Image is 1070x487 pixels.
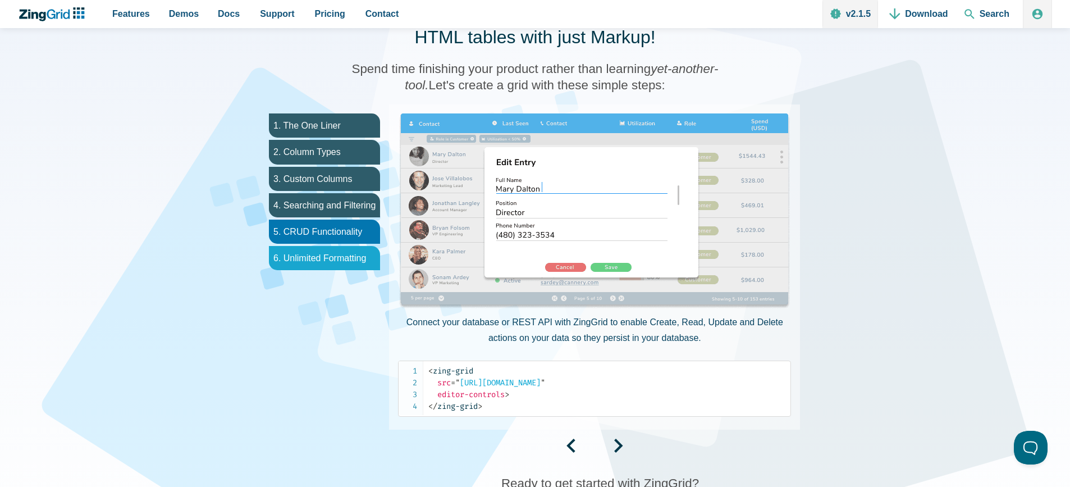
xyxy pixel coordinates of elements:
iframe: Help Scout Beacon - Open [1014,431,1048,465]
span: " [541,378,545,388]
span: < [428,366,433,376]
span: > [505,390,509,399]
li: 5. CRUD Functionality [269,220,380,244]
span: Pricing [315,6,345,21]
span: [URL][DOMAIN_NAME] [451,378,545,388]
span: Docs [218,6,240,21]
span: Contact [365,6,399,21]
li: 2. Column Types [269,140,380,164]
a: ZingChart Logo. Click to return to the homepage [18,7,90,21]
li: 4. Searching and Filtering [269,193,380,217]
span: src [437,378,451,388]
span: </ [428,402,437,411]
li: 6. Unlimited Formatting [269,246,380,270]
li: 3. Custom Columns [269,167,380,191]
span: yet-another-tool. [405,62,718,92]
span: zing-grid [428,402,478,411]
li: 1. The One Liner [269,113,380,138]
span: > [478,402,482,411]
span: " [455,378,460,388]
h3: Spend time finishing your product rather than learning Let's create a grid with these simple steps: [339,61,731,93]
span: Support [260,6,294,21]
span: Features [112,6,150,21]
span: Demos [169,6,199,21]
span: editor-controls [437,390,505,399]
span: = [451,378,455,388]
span: zing-grid [428,366,473,376]
p: Connect your database or REST API with ZingGrid to enable Create, Read, Update and Delete actions... [398,315,791,345]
